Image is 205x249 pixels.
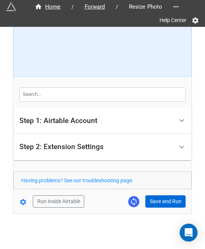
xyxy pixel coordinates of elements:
div: Step 1: Airtable Account [13,108,192,134]
a: Help Center [154,13,192,27]
a: Sync Base Structure [128,196,139,207]
span: Forward [80,3,110,11]
div: Step 2: Extension Settings [13,134,192,160]
li: / [72,3,74,11]
div: Step 1: Airtable Account [19,117,97,125]
div: Step 2: Extension Settings [19,143,104,151]
div: Home [35,3,61,11]
a: Having problems? See our troubleshooting page. [21,177,133,183]
nav: breadcrumb [27,2,170,11]
a: Home [27,2,69,11]
input: Search... [19,87,186,101]
img: miniextensions-icon.73ae0678.png [6,1,16,12]
a: Forward [77,2,113,11]
button: Save and Run [145,195,186,208]
div: Open Intercom Messenger [180,224,198,242]
li: / [116,3,118,11]
span: Resize Photo [124,3,167,11]
button: Run inside Airtable [33,195,84,208]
